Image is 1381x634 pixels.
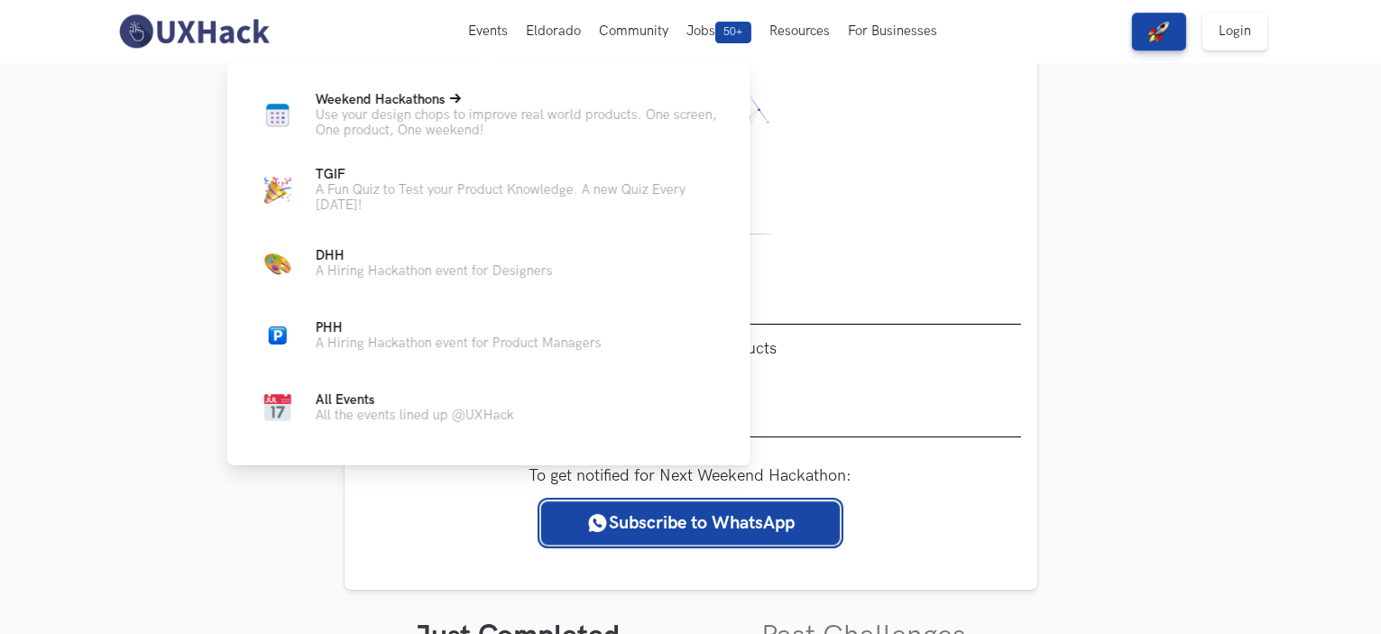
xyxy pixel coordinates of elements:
[256,242,722,285] a: Color PaletteDHHA Hiring Hackathon event for Designers
[256,386,722,429] a: CalendarAll EventsAll the events lined up @UXHack
[256,167,722,213] a: Party capTGIFA Fun Quiz to Test your Product Knowledge. A new Quiz Every [DATE]!
[541,501,840,545] a: Subscribe to WhatsApp
[256,314,722,357] a: ParkingPHHA Hiring Hackathon event for Product Managers
[1148,21,1170,42] img: rocket
[316,392,375,408] span: All Events
[316,320,343,335] span: PHH
[715,22,751,43] span: 50+
[264,177,291,204] img: Party cap
[316,335,602,351] p: A Hiring Hackathon event for Product Managers
[316,167,345,182] span: TGIF
[316,92,446,107] span: Weekend Hackathons
[316,182,722,213] p: A Fun Quiz to Test your Product Knowledge. A new Quiz Every [DATE]!
[264,394,291,421] img: Calendar
[114,13,274,51] img: UXHack-logo.png
[264,250,291,277] img: Color Palette
[316,107,722,138] p: Use your design chops to improve real world products. One screen, One product, One weekend!
[529,466,852,485] label: To get notified for Next Weekend Hackathon:
[264,102,291,129] img: Calendar new
[269,326,287,345] img: Parking
[1202,13,1267,51] a: Login
[316,408,514,423] p: All the events lined up @UXHack
[256,92,722,138] a: Calendar newWeekend HackathonsUse your design chops to improve real world products. One screen, O...
[316,263,553,279] p: A Hiring Hackathon event for Designers
[316,248,345,263] span: DHH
